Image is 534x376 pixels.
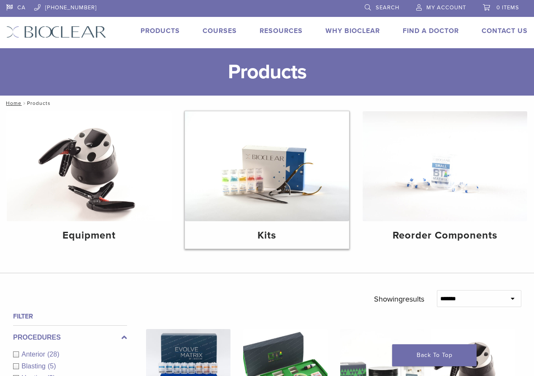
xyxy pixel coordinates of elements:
[203,27,237,35] a: Courses
[13,332,127,343] label: Procedures
[48,362,56,370] span: (5)
[374,290,424,308] p: Showing results
[363,111,527,249] a: Reorder Components
[6,26,106,38] img: Bioclear
[22,362,48,370] span: Blasting
[14,228,165,243] h4: Equipment
[426,4,466,11] span: My Account
[496,4,519,11] span: 0 items
[392,344,477,366] a: Back To Top
[185,111,350,249] a: Kits
[3,100,22,106] a: Home
[141,27,180,35] a: Products
[13,311,127,321] h4: Filter
[369,228,520,243] h4: Reorder Components
[260,27,303,35] a: Resources
[403,27,459,35] a: Find A Doctor
[482,27,528,35] a: Contact Us
[185,111,350,221] img: Kits
[22,101,27,105] span: /
[7,111,171,249] a: Equipment
[376,4,399,11] span: Search
[47,351,59,358] span: (28)
[7,111,171,221] img: Equipment
[363,111,527,221] img: Reorder Components
[192,228,343,243] h4: Kits
[325,27,380,35] a: Why Bioclear
[22,351,47,358] span: Anterior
